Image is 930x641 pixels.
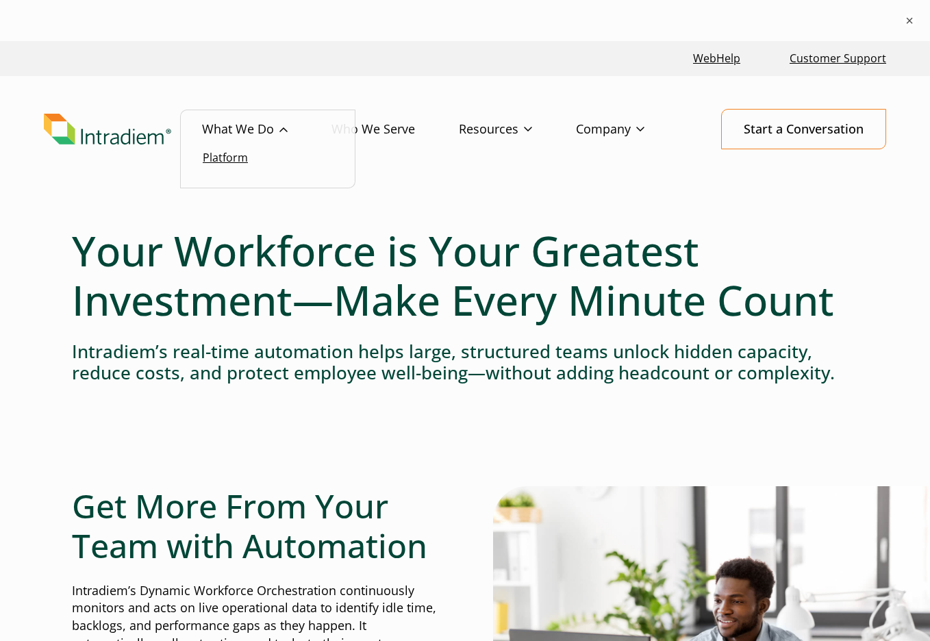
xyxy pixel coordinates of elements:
h2: Get More From Your Team with Automation [72,486,437,565]
a: Start a Conversation [721,109,886,149]
a: Link to homepage of Intradiem [44,114,202,145]
a: Link opens in a new window [688,44,746,73]
a: Resources [459,110,576,149]
img: Intradiem [44,114,171,145]
a: Who We Serve [331,110,459,149]
a: Customer Support [784,44,892,73]
button: × [903,14,916,27]
a: Company [576,110,688,149]
h4: Intradiem’s real-time automation helps large, structured teams unlock hidden capacity, reduce cos... [72,341,858,384]
a: Platform [203,150,248,165]
a: What We Do [202,110,331,149]
h1: Your Workforce is Your Greatest Investment—Make Every Minute Count [72,226,858,325]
